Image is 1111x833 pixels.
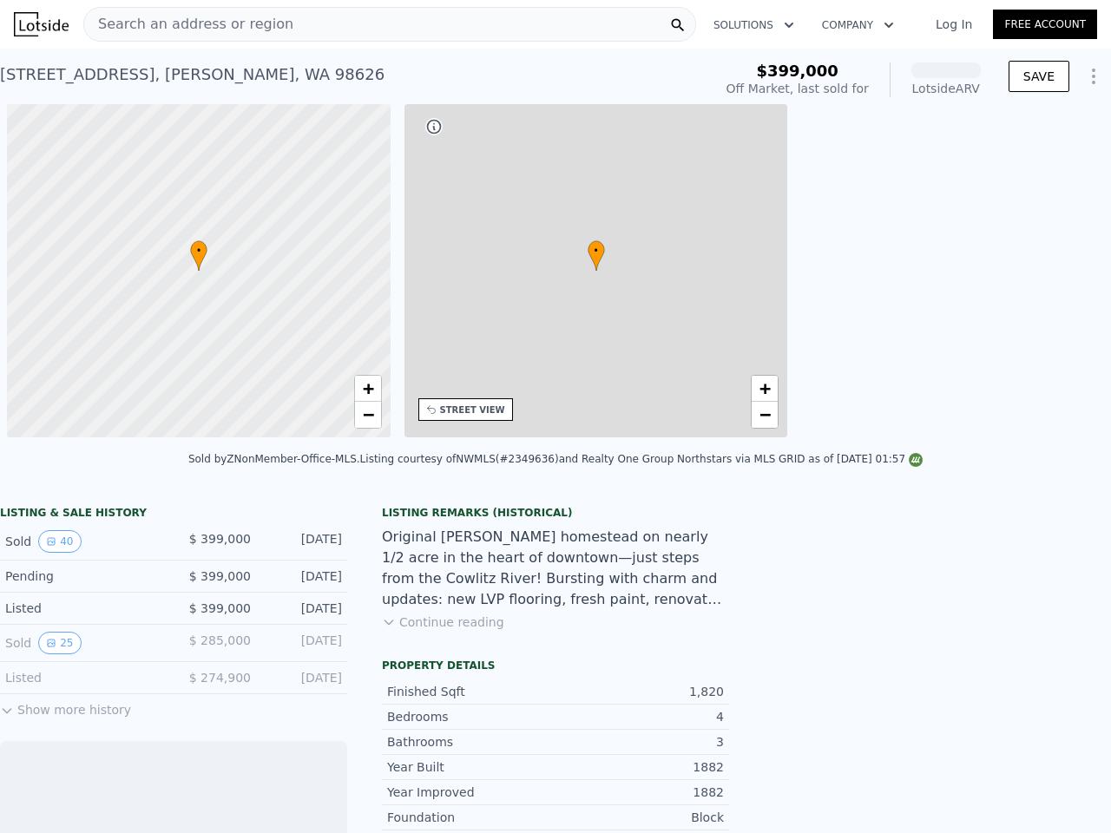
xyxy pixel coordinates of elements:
[265,530,342,553] div: [DATE]
[382,527,729,610] div: Original [PERSON_NAME] homestead on nearly 1/2 acre in the heart of downtown—just steps from the ...
[189,671,251,685] span: $ 274,900
[355,376,381,402] a: Zoom in
[759,403,771,425] span: −
[14,12,69,36] img: Lotside
[5,530,160,553] div: Sold
[189,532,251,546] span: $ 399,000
[1009,61,1069,92] button: SAVE
[387,784,555,801] div: Year Improved
[759,377,771,399] span: +
[188,453,360,465] div: Sold by ZNonMember-Office-MLS .
[382,659,729,672] div: Property details
[387,708,555,725] div: Bedrooms
[5,600,160,617] div: Listed
[387,758,555,776] div: Year Built
[808,10,908,41] button: Company
[915,16,993,33] a: Log In
[382,506,729,520] div: Listing Remarks (Historical)
[756,62,838,80] span: $399,000
[555,733,724,751] div: 3
[440,403,505,416] div: STREET VIEW
[911,80,981,97] div: Lotside ARV
[189,633,251,647] span: $ 285,000
[265,632,342,654] div: [DATE]
[909,453,923,467] img: NWMLS Logo
[588,240,605,271] div: •
[362,377,373,399] span: +
[555,683,724,700] div: 1,820
[726,80,869,97] div: Off Market, last sold for
[5,632,160,654] div: Sold
[265,669,342,686] div: [DATE]
[189,569,251,583] span: $ 399,000
[5,567,160,585] div: Pending
[555,708,724,725] div: 4
[362,403,373,425] span: −
[84,14,293,35] span: Search an address or region
[189,601,251,615] span: $ 399,000
[700,10,808,41] button: Solutions
[588,243,605,259] span: •
[752,376,778,402] a: Zoom in
[38,632,81,654] button: View historical data
[190,243,207,259] span: •
[190,240,207,271] div: •
[1076,59,1111,94] button: Show Options
[993,10,1097,39] a: Free Account
[387,683,555,700] div: Finished Sqft
[555,784,724,801] div: 1882
[38,530,81,553] button: View historical data
[355,402,381,428] a: Zoom out
[382,613,504,631] button: Continue reading
[752,402,778,428] a: Zoom out
[5,669,160,686] div: Listed
[555,809,724,826] div: Block
[387,809,555,826] div: Foundation
[265,567,342,585] div: [DATE]
[265,600,342,617] div: [DATE]
[555,758,724,776] div: 1882
[387,733,555,751] div: Bathrooms
[360,453,923,465] div: Listing courtesy of NWMLS (#2349636) and Realty One Group Northstars via MLS GRID as of [DATE] 01:57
